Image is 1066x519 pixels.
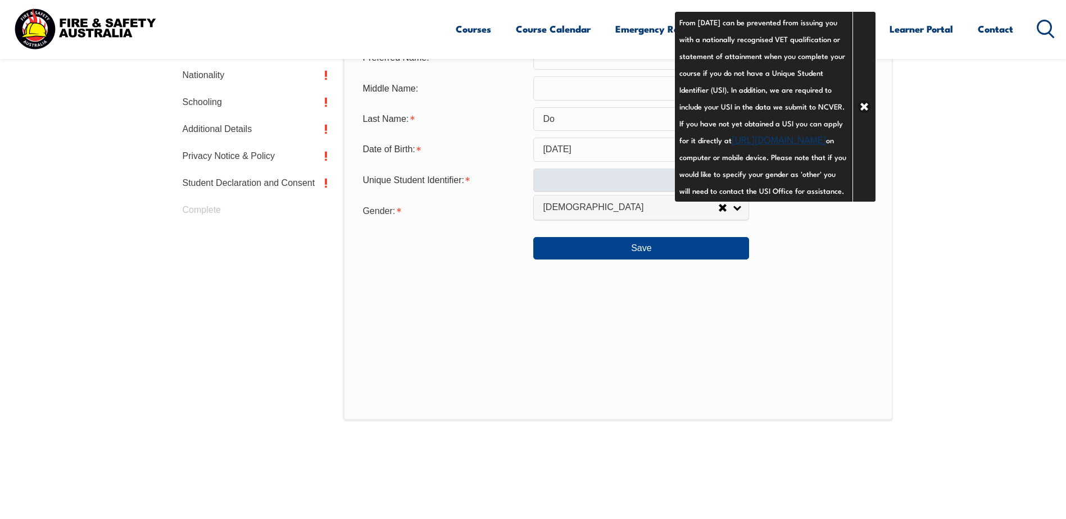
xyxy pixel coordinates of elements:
[543,202,718,213] span: [DEMOGRAPHIC_DATA]
[533,237,749,259] button: Save
[749,172,765,188] a: Info
[516,14,591,44] a: Course Calendar
[353,108,533,130] div: Last Name is required.
[174,116,338,143] a: Additional Details
[890,14,953,44] a: Learner Portal
[353,199,533,221] div: Gender is required.
[353,139,533,160] div: Date of Birth is required.
[533,138,749,161] input: Select Date...
[174,89,338,116] a: Schooling
[615,14,749,44] a: Emergency Response Services
[978,14,1013,44] a: Contact
[456,14,491,44] a: Courses
[174,170,338,197] a: Student Declaration and Consent
[852,12,876,202] a: Close
[774,14,815,44] a: About Us
[353,78,533,99] div: Middle Name:
[732,132,826,145] a: [URL][DOMAIN_NAME]
[533,169,749,192] input: 10 Characters no 1, 0, O or I
[840,14,865,44] a: News
[749,142,765,157] a: Info
[174,62,338,89] a: Nationality
[353,170,533,191] div: Unique Student Identifier is required.
[174,143,338,170] a: Privacy Notice & Policy
[362,206,395,216] span: Gender:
